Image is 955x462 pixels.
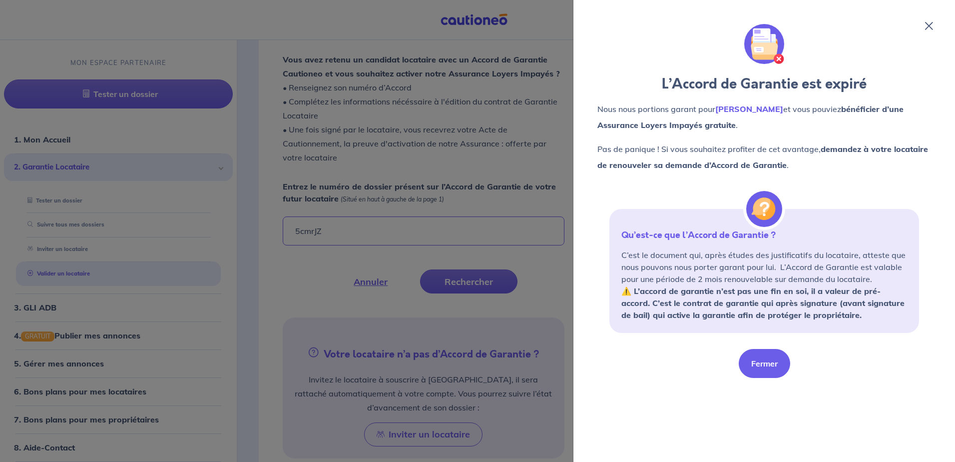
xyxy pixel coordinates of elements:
strong: bénéficier d’une Assurance Loyers Impayés gratuite [597,104,904,130]
img: illu_folder_cancel.svg [744,24,784,64]
em: [PERSON_NAME] [715,104,783,114]
strong: demandez à votre locataire de renouveler sa demande d’Accord de Garantie [597,144,928,170]
strong: ⚠️ L’accord de garantie n’est pas une fin en soi, il a valeur de pré-accord. C’est le contrat de ... [621,286,905,320]
p: Pas de panique ! Si vous souhaitez profiter de cet avantage, . [597,141,931,173]
strong: L’Accord de Garantie est expiré [662,74,867,94]
p: C’est le document qui, après études des justificatifs du locataire, atteste que nous pouvons nous... [621,249,907,285]
button: Fermer [739,349,790,378]
strong: Qu’est-ce que l’Accord de Garantie ? [621,228,776,241]
img: illu_alert_question.svg [746,191,782,227]
p: Nous nous portions garant pour et vous pouviez . [597,101,931,133]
